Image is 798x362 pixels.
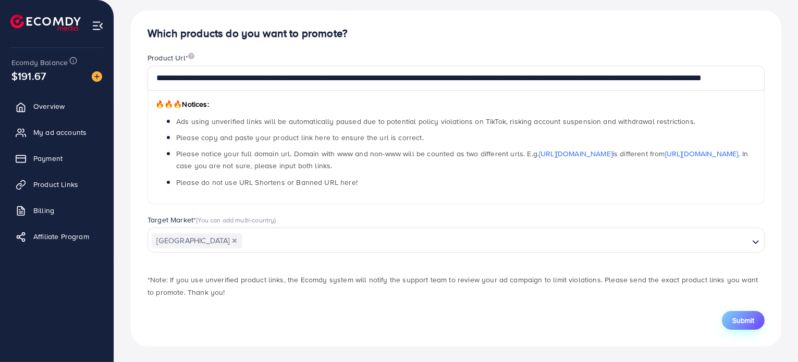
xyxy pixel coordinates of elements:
span: Billing [33,205,54,216]
img: menu [92,20,104,32]
span: Notices: [155,99,209,109]
a: [URL][DOMAIN_NAME] [665,148,739,159]
span: Ecomdy Balance [11,57,68,68]
span: Product Links [33,179,78,190]
span: $191.67 [11,68,46,83]
a: [URL][DOMAIN_NAME] [539,148,612,159]
img: image [188,53,194,59]
img: image [92,71,102,82]
p: *Note: If you use unverified product links, the Ecomdy system will notify the support team to rev... [148,273,765,298]
a: My ad accounts [8,122,106,143]
label: Product Url [148,53,194,63]
button: Submit [722,311,765,330]
span: My ad accounts [33,127,87,138]
span: [GEOGRAPHIC_DATA] [152,233,242,248]
span: Please copy and paste your product link here to ensure the url is correct. [176,132,424,143]
img: logo [10,15,81,31]
span: Payment [33,153,63,164]
input: Search for option [243,233,748,249]
a: Overview [8,96,106,117]
span: 🔥🔥🔥 [155,99,182,109]
a: Payment [8,148,106,169]
iframe: Chat [754,315,790,354]
a: Affiliate Program [8,226,106,247]
label: Target Market [148,215,276,225]
button: Deselect Argentina [232,238,237,243]
span: Please do not use URL Shortens or Banned URL here! [176,177,358,188]
span: (You can add multi-country) [196,215,276,224]
span: Submit [732,315,754,326]
a: Product Links [8,174,106,195]
div: Search for option [148,228,765,253]
h4: Which products do you want to promote? [148,27,765,40]
span: Please notice your full domain url. Domain with www and non-www will be counted as two different ... [176,148,748,171]
span: Ads using unverified links will be automatically paused due to potential policy violations on Tik... [176,116,695,127]
a: Billing [8,200,106,221]
span: Affiliate Program [33,231,89,242]
span: Overview [33,101,65,111]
